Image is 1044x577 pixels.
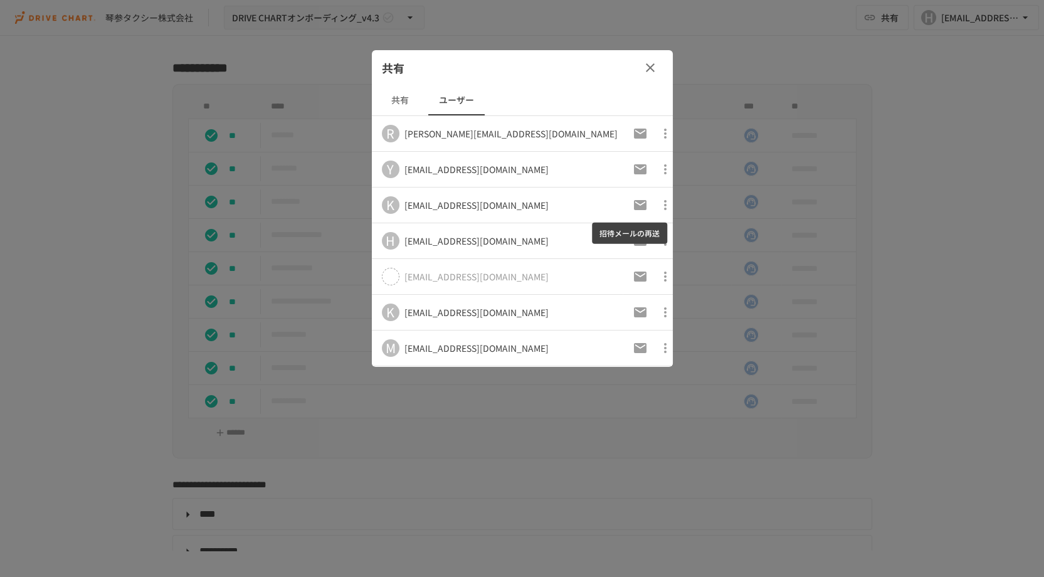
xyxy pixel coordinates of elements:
div: [EMAIL_ADDRESS][DOMAIN_NAME] [404,163,549,176]
div: [EMAIL_ADDRESS][DOMAIN_NAME] [404,342,549,354]
button: 招待メールの再送 [628,336,653,361]
div: [EMAIL_ADDRESS][DOMAIN_NAME] [404,199,549,211]
div: [PERSON_NAME][EMAIL_ADDRESS][DOMAIN_NAME] [404,127,618,140]
button: 招待メールの再送 [628,193,653,218]
div: [EMAIL_ADDRESS][DOMAIN_NAME] [404,306,549,319]
div: H [382,232,399,250]
div: 共有 [372,50,673,85]
div: 招待メールの再送 [592,223,667,244]
div: K [382,304,399,321]
div: M [382,339,399,357]
div: [EMAIL_ADDRESS][DOMAIN_NAME] [404,235,549,247]
button: 招待メールの再送 [628,157,653,182]
button: 招待メールの再送 [628,264,653,289]
div: このユーザーはまだログインしていません。 [404,270,549,283]
button: 共有 [372,85,428,115]
div: R [382,125,399,142]
button: 招待メールの再送 [628,300,653,325]
div: Y [382,161,399,178]
button: ユーザー [428,85,485,115]
div: K [382,196,399,214]
button: 招待メールの再送 [628,121,653,146]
